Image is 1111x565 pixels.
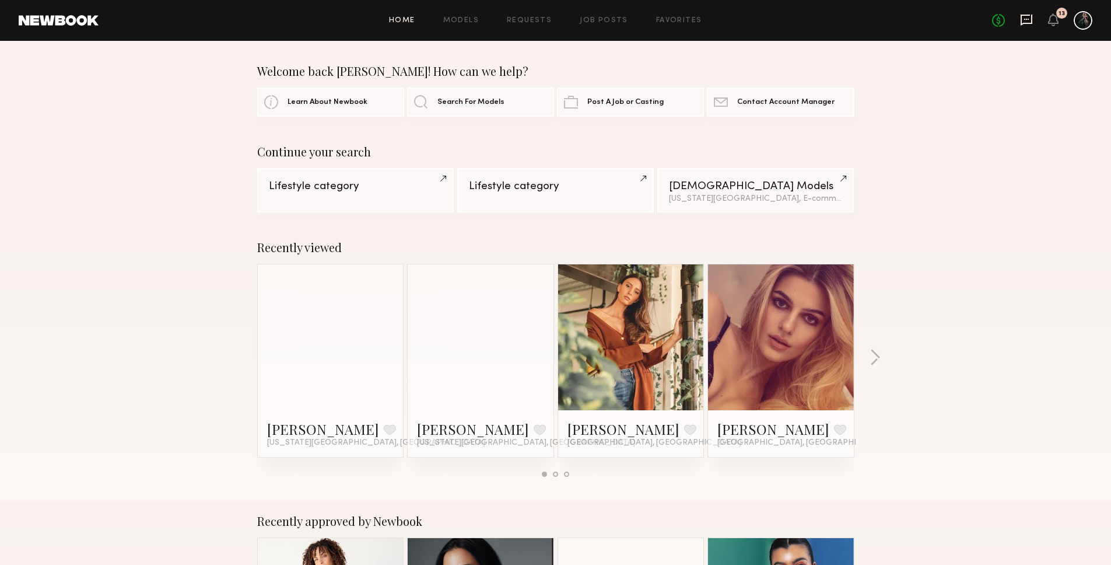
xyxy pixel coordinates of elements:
a: Home [389,17,415,25]
span: [GEOGRAPHIC_DATA], [GEOGRAPHIC_DATA] [717,438,891,448]
div: Continue your search [257,145,854,159]
div: Welcome back [PERSON_NAME]! How can we help? [257,64,854,78]
span: [US_STATE][GEOGRAPHIC_DATA], [GEOGRAPHIC_DATA] [417,438,635,448]
div: 13 [1059,11,1065,17]
span: Contact Account Manager [737,99,835,106]
a: [PERSON_NAME] [717,420,829,438]
a: [PERSON_NAME] [417,420,529,438]
a: Requests [507,17,552,25]
div: Lifestyle category [269,181,442,192]
a: Models [443,17,479,25]
a: Search For Models [407,88,554,117]
a: [DEMOGRAPHIC_DATA] Models[US_STATE][GEOGRAPHIC_DATA], E-comm category [657,168,854,212]
a: Lifestyle category [457,168,654,212]
a: Job Posts [580,17,628,25]
span: Post A Job or Casting [587,99,664,106]
a: Lifestyle category [257,168,454,212]
div: [DEMOGRAPHIC_DATA] Models [669,181,842,192]
div: Lifestyle category [469,181,642,192]
a: Contact Account Manager [707,88,854,117]
a: Favorites [656,17,702,25]
a: Post A Job or Casting [557,88,704,117]
a: Learn About Newbook [257,88,404,117]
a: [PERSON_NAME] [567,420,679,438]
span: Search For Models [437,99,504,106]
div: Recently approved by Newbook [257,514,854,528]
a: [PERSON_NAME] [267,420,379,438]
span: Learn About Newbook [288,99,367,106]
span: [US_STATE][GEOGRAPHIC_DATA], [GEOGRAPHIC_DATA] [267,438,485,448]
div: Recently viewed [257,240,854,254]
span: [GEOGRAPHIC_DATA], [GEOGRAPHIC_DATA] [567,438,741,448]
div: [US_STATE][GEOGRAPHIC_DATA], E-comm category [669,195,842,203]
